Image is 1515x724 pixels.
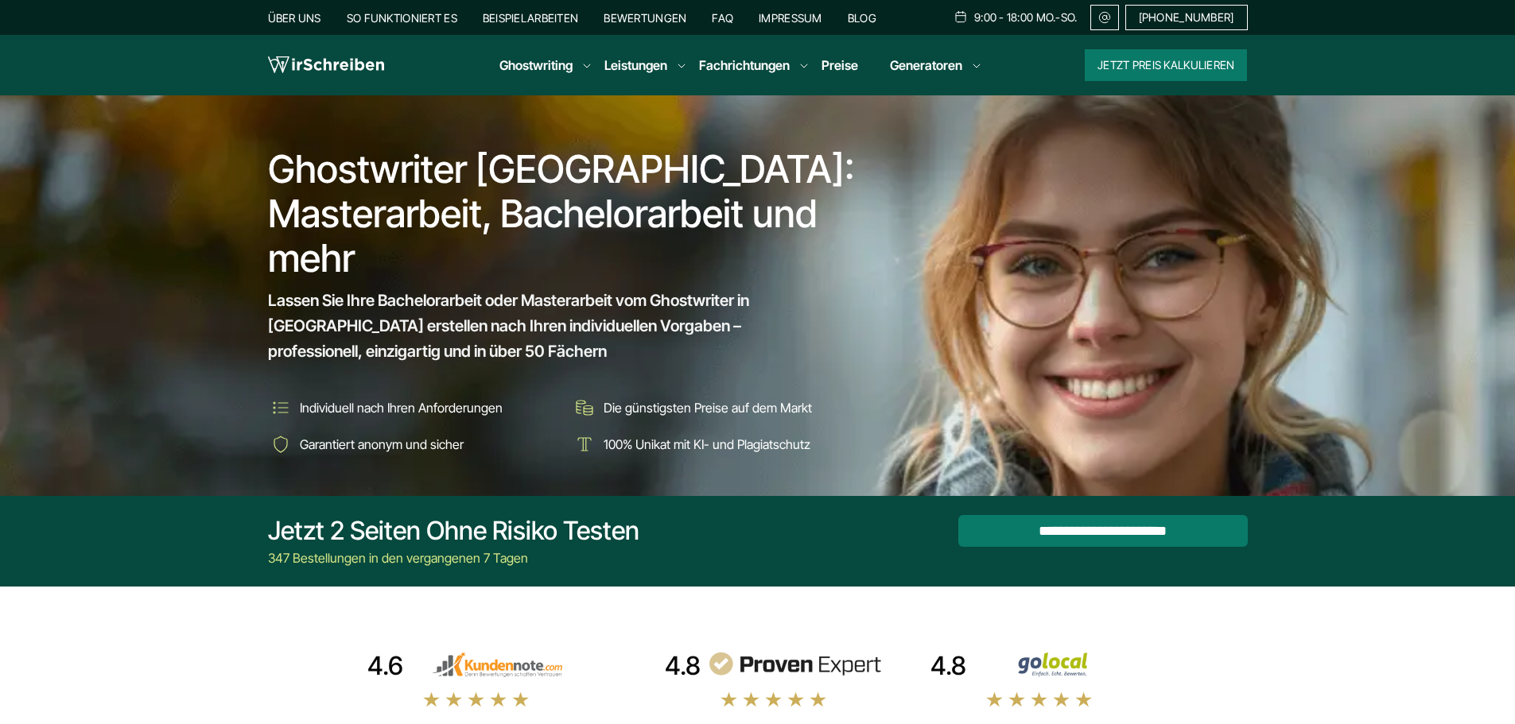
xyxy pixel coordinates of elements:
img: Individuell nach Ihren Anforderungen [268,395,293,420]
li: 100% Unikat mit KI- und Plagiatschutz [572,432,864,457]
img: stars [720,691,828,708]
div: 347 Bestellungen in den vergangenen 7 Tagen [268,548,639,567]
li: Individuell nach Ihren Anforderungen [268,395,561,420]
img: Email [1097,11,1112,24]
a: Leistungen [604,56,667,75]
a: Beispielarbeiten [483,11,578,25]
img: Garantiert anonym und sicher [268,432,293,457]
img: kundennote [410,652,585,677]
a: Ghostwriting [499,56,573,75]
img: Wirschreiben Bewertungen [973,652,1148,677]
h1: Ghostwriter [GEOGRAPHIC_DATA]: Masterarbeit, Bachelorarbeit und mehr [268,147,866,281]
a: Preise [822,57,858,73]
button: Jetzt Preis kalkulieren [1085,49,1247,81]
a: [PHONE_NUMBER] [1125,5,1248,30]
a: FAQ [712,11,733,25]
span: Lassen Sie Ihre Bachelorarbeit oder Masterarbeit vom Ghostwriter in [GEOGRAPHIC_DATA] erstellen n... [268,288,836,364]
a: So funktioniert es [347,11,457,25]
div: 4.8 [665,650,701,682]
span: 9:00 - 18:00 Mo.-So. [974,11,1078,24]
img: 100% Unikat mit KI- und Plagiatschutz [572,432,597,457]
li: Garantiert anonym und sicher [268,432,561,457]
div: 4.6 [367,650,403,682]
li: Die günstigsten Preise auf dem Markt [572,395,864,420]
a: Über uns [268,11,321,25]
img: logo wirschreiben [268,53,384,77]
div: Jetzt 2 Seiten ohne Risiko testen [268,515,639,547]
img: stars [422,691,530,708]
span: [PHONE_NUMBER] [1139,11,1234,24]
div: 4.8 [930,650,966,682]
img: Schedule [954,10,968,23]
a: Generatoren [890,56,962,75]
a: Fachrichtungen [699,56,790,75]
a: Bewertungen [604,11,686,25]
img: Die günstigsten Preise auf dem Markt [572,395,597,420]
a: Blog [848,11,876,25]
img: stars [985,691,1094,708]
img: provenexpert reviews [707,652,882,677]
a: Impressum [759,11,822,25]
